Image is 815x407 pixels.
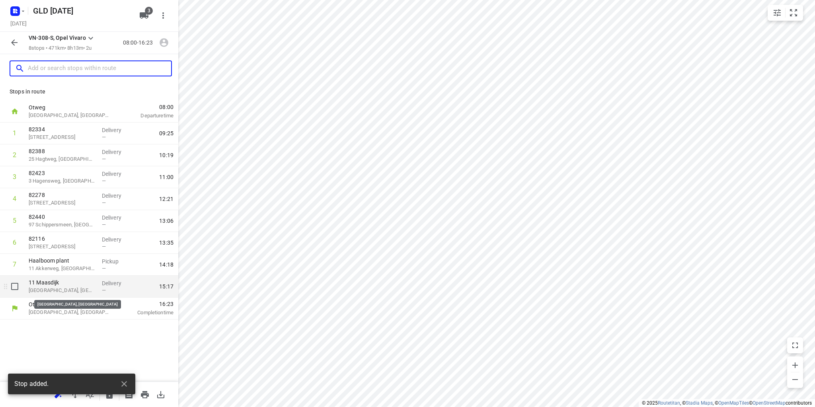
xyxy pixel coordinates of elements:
div: small contained button group [768,5,803,21]
div: 1 [13,129,16,137]
p: 11 Maasdijk [29,278,96,286]
div: 6 [13,239,16,246]
span: 3 [145,7,153,15]
a: OpenStreetMap [753,400,786,406]
p: 25 Hagtweg, [GEOGRAPHIC_DATA] [29,155,96,163]
p: 08:00-16:23 [123,39,156,47]
p: 82278 [29,191,96,199]
p: Delivery [102,126,131,134]
p: Otweg [29,300,111,308]
span: — [102,134,106,140]
p: Delivery [102,148,131,156]
p: [STREET_ADDRESS] [29,133,96,141]
a: Routetitan [658,400,680,406]
span: 10:19 [159,151,174,159]
input: Add or search stops within route [28,62,171,75]
span: 13:35 [159,239,174,247]
span: — [102,265,106,271]
p: Departure time [121,112,174,120]
span: — [102,287,106,293]
button: Map settings [769,5,785,21]
span: — [102,200,106,206]
span: — [102,156,106,162]
p: 11 Akkerweg, [GEOGRAPHIC_DATA]-[GEOGRAPHIC_DATA] [29,265,96,273]
span: 12:21 [159,195,174,203]
div: 5 [13,217,16,224]
span: — [102,243,106,249]
p: [GEOGRAPHIC_DATA], [GEOGRAPHIC_DATA] [29,286,96,294]
h5: Project date [7,19,30,28]
p: 97 Schippersmeen, Harderwijk [29,221,96,229]
p: VN-308-S, Opel Vivaro [29,34,86,42]
span: Print route [137,390,153,398]
div: 4 [13,195,16,203]
span: Stop added. [14,380,49,389]
div: 2 [13,151,16,159]
h5: Rename [30,4,133,17]
li: © 2025 , © , © © contributors [642,400,812,406]
p: 82334 [29,125,96,133]
span: 09:25 [159,129,174,137]
p: Haalboom plant [29,257,96,265]
p: Delivery [102,236,131,243]
p: 82423 [29,169,96,177]
p: 3 Hagensweg, [GEOGRAPHIC_DATA] [29,177,96,185]
span: Select [7,278,23,294]
a: Stadia Maps [686,400,713,406]
button: Fit zoom [786,5,801,21]
button: 3 [136,8,152,23]
p: [GEOGRAPHIC_DATA], [GEOGRAPHIC_DATA] [29,308,111,316]
a: OpenMapTiles [718,400,749,406]
button: More [155,8,171,23]
span: 13:06 [159,217,174,225]
span: — [102,178,106,184]
span: Download route [153,390,169,398]
p: 82440 [29,213,96,221]
span: — [102,222,106,228]
p: [STREET_ADDRESS] [29,243,96,251]
p: Delivery [102,214,131,222]
span: 15:17 [159,282,174,290]
span: Assign driver [156,39,172,46]
p: Stops in route [10,88,169,96]
div: 3 [13,173,16,181]
p: 82116 [29,235,96,243]
p: Delivery [102,192,131,200]
p: Completion time [121,309,174,317]
p: 82388 [29,147,96,155]
p: [STREET_ADDRESS] [29,199,96,207]
p: 8 stops • 471km • 8h13m • 2u [29,45,96,52]
p: Pickup [102,257,131,265]
p: Otweg [29,103,111,111]
span: 11:00 [159,173,174,181]
span: 14:18 [159,261,174,269]
span: 08:00 [121,103,174,111]
p: [GEOGRAPHIC_DATA], [GEOGRAPHIC_DATA] [29,111,111,119]
p: Delivery [102,170,131,178]
span: 16:23 [121,300,174,308]
p: Delivery [102,279,131,287]
div: 7 [13,261,16,268]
